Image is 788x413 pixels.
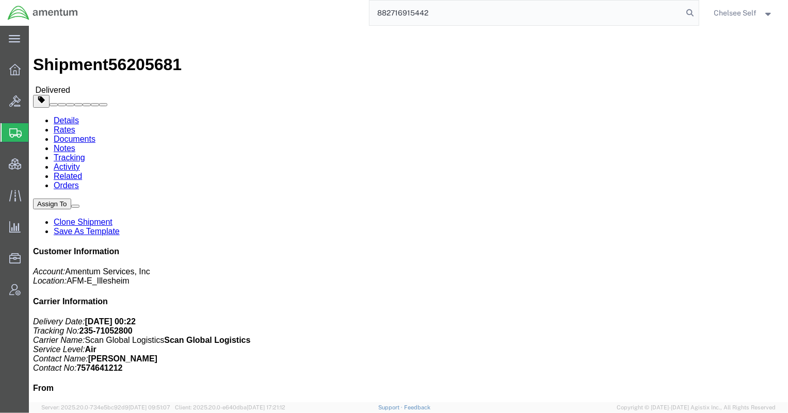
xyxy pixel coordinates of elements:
span: [DATE] 17:21:12 [247,404,285,410]
button: Chelsee Self [714,7,774,19]
span: [DATE] 09:51:07 [128,404,170,410]
a: Support [378,404,404,410]
span: Chelsee Self [714,7,757,19]
span: Client: 2025.20.0-e640dba [175,404,285,410]
img: logo [7,5,78,21]
span: Copyright © [DATE]-[DATE] Agistix Inc., All Rights Reserved [617,403,776,412]
input: Search for shipment number, reference number [369,1,683,25]
span: Server: 2025.20.0-734e5bc92d9 [41,404,170,410]
a: Feedback [404,404,430,410]
iframe: FS Legacy Container [29,26,788,402]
